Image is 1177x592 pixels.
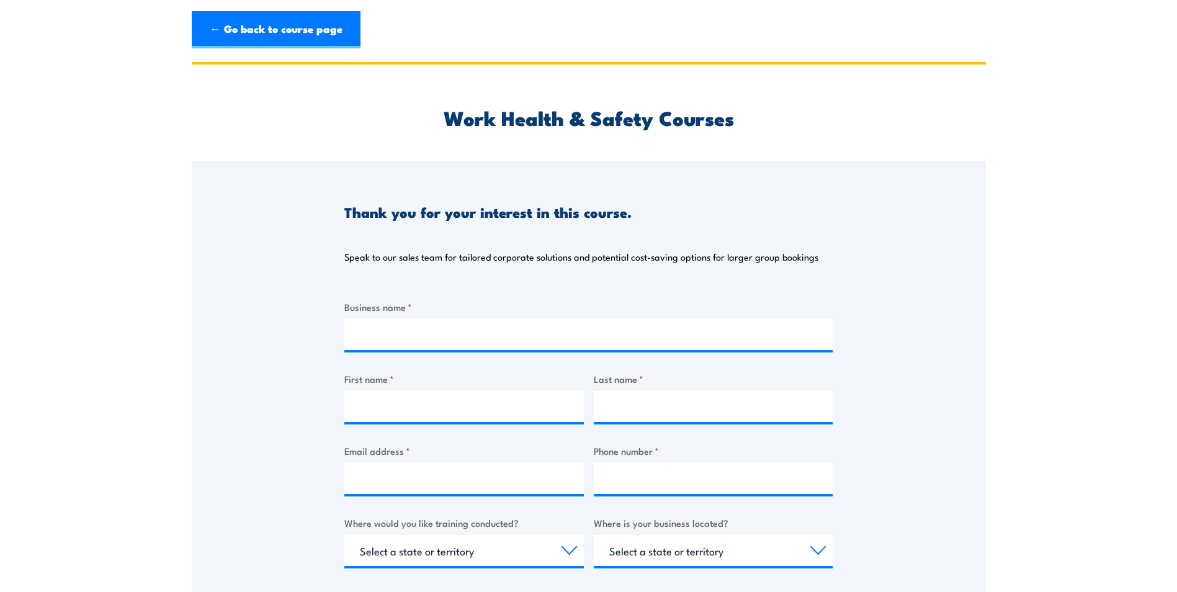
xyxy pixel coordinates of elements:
label: Last name [594,372,833,386]
label: Where is your business located? [594,516,833,530]
a: ← Go back to course page [192,11,360,48]
label: Phone number [594,444,833,458]
label: Email address [344,444,584,458]
h2: Work Health & Safety Courses [344,109,833,126]
p: Speak to our sales team for tailored corporate solutions and potential cost-saving options for la... [344,251,818,263]
label: Where would you like training conducted? [344,516,584,530]
label: First name [344,372,584,386]
label: Business name [344,300,833,314]
h3: Thank you for your interest in this course. [344,205,632,219]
